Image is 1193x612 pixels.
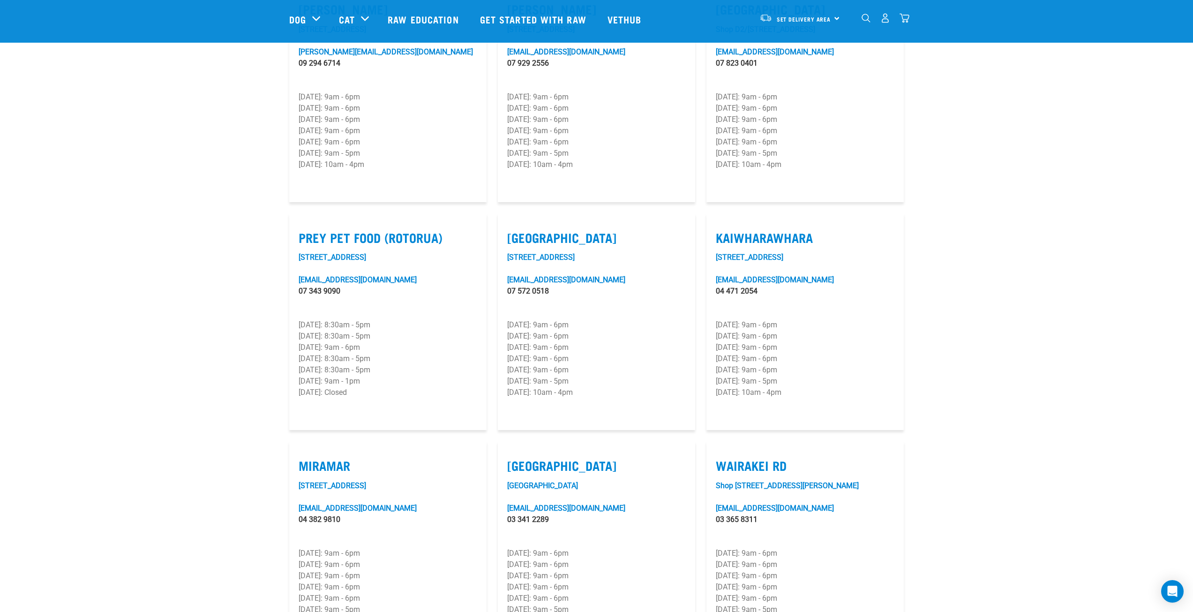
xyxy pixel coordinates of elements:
a: [PERSON_NAME][EMAIL_ADDRESS][DOMAIN_NAME] [299,47,473,56]
a: [GEOGRAPHIC_DATA] [507,481,578,490]
p: [DATE]: 9am - 6pm [507,364,686,376]
a: [EMAIL_ADDRESS][DOMAIN_NAME] [299,504,417,513]
label: Wairakei Rd [716,458,894,473]
p: [DATE]: 9am - 6pm [299,136,477,148]
a: 07 343 9090 [299,287,340,295]
a: Raw Education [378,0,470,38]
p: [DATE]: 10am - 4pm [299,159,477,170]
p: [DATE]: 9am - 6pm [299,582,477,593]
a: [EMAIL_ADDRESS][DOMAIN_NAME] [299,275,417,284]
a: [EMAIL_ADDRESS][DOMAIN_NAME] [716,275,834,284]
a: 09 294 6714 [299,59,340,68]
p: [DATE]: 9am - 6pm [716,548,894,559]
p: [DATE]: 10am - 4pm [716,387,894,398]
p: [DATE]: 9am - 6pm [507,548,686,559]
p: [DATE]: 9am - 5pm [716,376,894,387]
p: [DATE]: 9am - 6pm [716,364,894,376]
p: [DATE]: 10am - 4pm [507,387,686,398]
p: [DATE]: 9am - 6pm [507,103,686,114]
p: [DATE]: 8:30am - 5pm [299,319,477,331]
p: [DATE]: 9am - 6pm [716,103,894,114]
p: [DATE]: 9am - 6pm [716,136,894,148]
p: [DATE]: 9am - 6pm [299,342,477,353]
p: [DATE]: 9am - 6pm [716,570,894,582]
a: Cat [339,12,355,26]
p: [DATE]: 9am - 5pm [507,148,686,159]
a: 07 929 2556 [507,59,549,68]
img: home-icon-1@2x.png [862,14,870,23]
p: [DATE]: 9am - 6pm [716,91,894,103]
p: [DATE]: 8:30am - 5pm [299,364,477,376]
a: [STREET_ADDRESS] [299,253,366,262]
label: Kaiwharawhara [716,230,894,245]
a: Vethub [598,0,653,38]
img: van-moving.png [759,14,772,22]
label: [GEOGRAPHIC_DATA] [507,230,686,245]
label: Prey Pet Food (Rotorua) [299,230,477,245]
p: [DATE]: 9am - 6pm [299,570,477,582]
a: [EMAIL_ADDRESS][DOMAIN_NAME] [507,275,625,284]
p: [DATE]: 9am - 6pm [716,353,894,364]
p: [DATE]: 9am - 6pm [716,342,894,353]
a: [EMAIL_ADDRESS][DOMAIN_NAME] [716,47,834,56]
a: 04 382 9810 [299,515,340,524]
p: [DATE]: 9am - 6pm [716,593,894,604]
p: [DATE]: 9am - 6pm [716,582,894,593]
p: [DATE]: 8:30am - 5pm [299,331,477,342]
p: [DATE]: 9am - 1pm [299,376,477,387]
p: [DATE]: 9am - 6pm [299,125,477,136]
a: 07 572 0518 [507,287,549,295]
a: 03 365 8311 [716,515,758,524]
p: [DATE]: 9am - 5pm [716,148,894,159]
div: Open Intercom Messenger [1161,580,1184,603]
a: [STREET_ADDRESS] [507,253,575,262]
p: [DATE]: Closed [299,387,477,398]
a: Shop [STREET_ADDRESS][PERSON_NAME] [716,481,859,490]
a: [STREET_ADDRESS] [299,481,366,490]
p: [DATE]: 9am - 6pm [716,125,894,136]
a: 03 341 2289 [507,515,549,524]
p: [DATE]: 9am - 6pm [507,331,686,342]
a: Get started with Raw [471,0,598,38]
p: [DATE]: 9am - 6pm [507,582,686,593]
a: 07 823 0401 [716,59,758,68]
p: [DATE]: 9am - 6pm [299,103,477,114]
p: [DATE]: 9am - 6pm [507,559,686,570]
a: Dog [289,12,306,26]
p: [DATE]: 9am - 6pm [716,331,894,342]
p: [DATE]: 9am - 6pm [507,342,686,353]
p: [DATE]: 9am - 6pm [716,319,894,331]
p: [DATE]: 9am - 5pm [507,376,686,387]
p: [DATE]: 9am - 6pm [507,353,686,364]
p: [DATE]: 10am - 4pm [507,159,686,170]
p: [DATE]: 9am - 6pm [716,114,894,125]
p: [DATE]: 9am - 6pm [507,125,686,136]
a: 04 471 2054 [716,287,758,295]
p: [DATE]: 10am - 4pm [716,159,894,170]
p: [DATE]: 9am - 6pm [507,319,686,331]
p: [DATE]: 9am - 5pm [299,148,477,159]
label: Miramar [299,458,477,473]
label: [GEOGRAPHIC_DATA] [507,458,686,473]
img: home-icon@2x.png [900,13,909,23]
p: [DATE]: 8:30am - 5pm [299,353,477,364]
a: [EMAIL_ADDRESS][DOMAIN_NAME] [507,504,625,513]
p: [DATE]: 9am - 6pm [299,548,477,559]
span: Set Delivery Area [777,17,831,21]
p: [DATE]: 9am - 6pm [716,559,894,570]
p: [DATE]: 9am - 6pm [299,91,477,103]
img: user.png [880,13,890,23]
p: [DATE]: 9am - 6pm [507,593,686,604]
a: [EMAIL_ADDRESS][DOMAIN_NAME] [716,504,834,513]
a: [STREET_ADDRESS] [716,253,783,262]
p: [DATE]: 9am - 6pm [507,114,686,125]
p: [DATE]: 9am - 6pm [299,593,477,604]
p: [DATE]: 9am - 6pm [507,91,686,103]
p: [DATE]: 9am - 6pm [507,136,686,148]
p: [DATE]: 9am - 6pm [507,570,686,582]
a: [EMAIL_ADDRESS][DOMAIN_NAME] [507,47,625,56]
p: [DATE]: 9am - 6pm [299,559,477,570]
p: [DATE]: 9am - 6pm [299,114,477,125]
